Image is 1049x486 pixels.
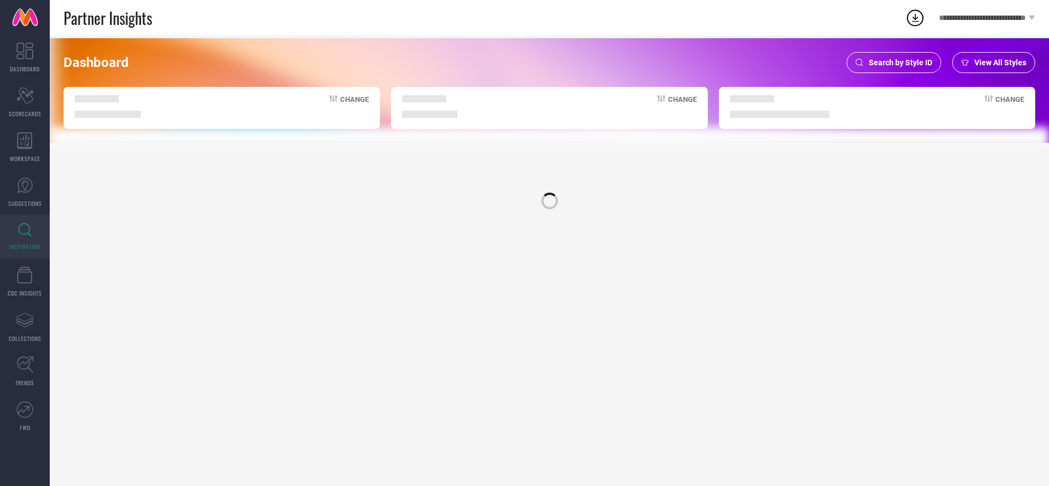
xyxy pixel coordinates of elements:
span: Partner Insights [64,7,152,29]
span: View All Styles [974,58,1026,67]
span: Search by Style ID [869,58,932,67]
span: TRENDS [15,379,34,387]
span: COLLECTIONS [9,334,41,343]
span: Change [995,95,1024,118]
span: Change [340,95,369,118]
span: Change [668,95,697,118]
div: Open download list [905,8,925,28]
span: DASHBOARD [10,65,40,73]
span: WORKSPACE [10,154,40,163]
span: CDC INSIGHTS [8,289,42,297]
span: Dashboard [64,55,129,70]
span: INSPIRATION [9,242,40,251]
span: SCORECARDS [9,110,41,118]
span: SUGGESTIONS [8,199,42,208]
span: FWD [20,423,30,432]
